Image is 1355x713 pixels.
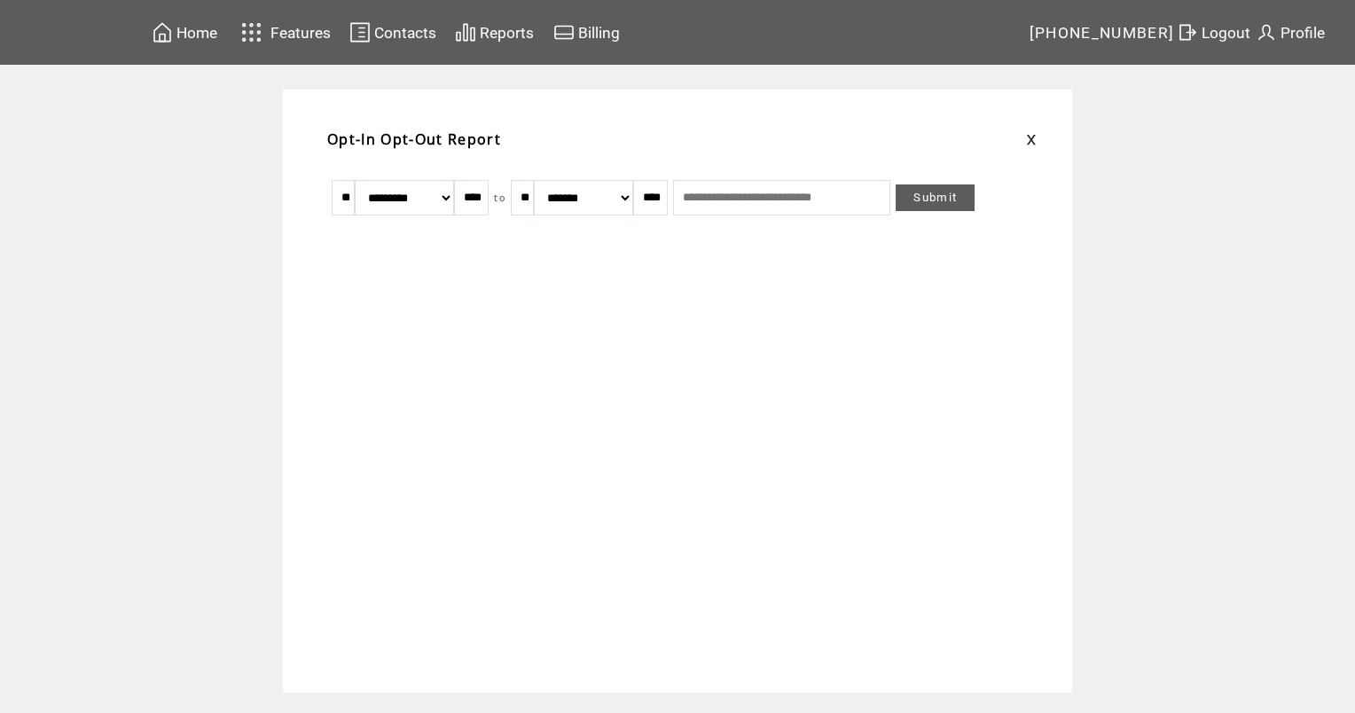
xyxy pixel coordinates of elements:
[452,19,537,46] a: Reports
[176,24,217,42] span: Home
[233,15,333,50] a: Features
[494,192,505,204] span: to
[551,19,623,46] a: Billing
[1030,24,1175,42] span: [PHONE_NUMBER]
[1202,24,1250,42] span: Logout
[374,24,436,42] span: Contacts
[149,19,220,46] a: Home
[578,24,620,42] span: Billing
[236,18,267,47] img: features.svg
[455,21,476,43] img: chart.svg
[347,19,439,46] a: Contacts
[1253,19,1328,46] a: Profile
[327,129,501,149] span: Opt-In Opt-Out Report
[553,21,575,43] img: creidtcard.svg
[270,24,331,42] span: Features
[1281,24,1325,42] span: Profile
[1256,21,1277,43] img: profile.svg
[480,24,534,42] span: Reports
[152,21,173,43] img: home.svg
[896,184,975,211] a: Submit
[349,21,371,43] img: contacts.svg
[1174,19,1253,46] a: Logout
[1177,21,1198,43] img: exit.svg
